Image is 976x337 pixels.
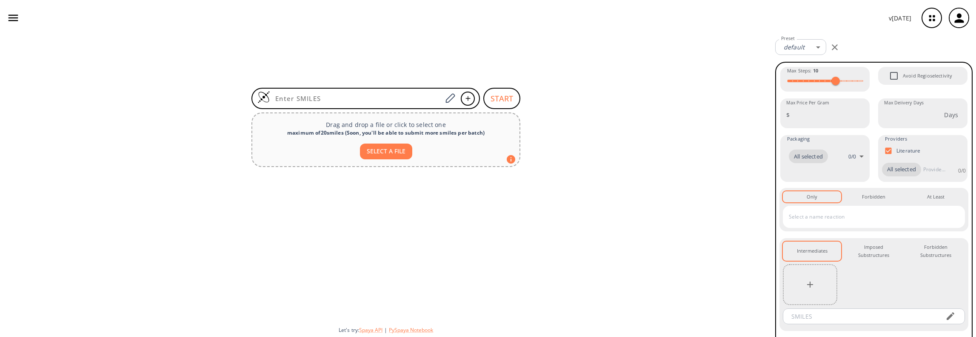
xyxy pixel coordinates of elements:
div: maximum of 20 smiles ( Soon, you'll be able to submit more smiles per batch ) [259,129,513,137]
span: Max Steps : [787,67,818,75]
label: Max Delivery Days [884,100,924,106]
div: Imposed Substructures [851,243,896,259]
label: Preset [781,35,795,42]
p: Literature [896,147,921,154]
span: Avoid Regioselectivity [885,67,903,85]
input: Enter SMILES [270,94,442,103]
span: Providers [885,135,907,143]
span: Avoid Regioselectivity [903,72,952,80]
span: All selected [789,153,828,161]
div: Let's try: [339,326,768,334]
p: $ [786,110,790,119]
strong: 10 [813,67,818,74]
div: Forbidden Substructures [913,243,958,259]
button: Spaya API [359,326,382,334]
p: 0 / 0 [848,153,856,160]
p: Drag and drop a file or click to select one [259,120,513,129]
p: 0 / 0 [958,167,966,174]
input: Select a name reaction [787,210,948,224]
button: At Least [907,191,965,202]
button: Only [783,191,841,202]
span: All selected [882,165,921,174]
button: SELECT A FILE [360,144,412,159]
button: Forbidden [845,191,903,202]
button: PySpaya Notebook [389,326,433,334]
div: Intermediates [797,247,828,255]
input: SMILES [785,308,939,324]
span: | [382,326,389,334]
div: Forbidden [862,193,885,201]
button: Forbidden Substructures [907,242,965,261]
em: default [784,43,805,51]
p: v [DATE] [889,14,911,23]
span: Packaging [787,135,810,143]
div: At Least [927,193,945,201]
p: Days [944,110,958,119]
div: Only [807,193,817,201]
label: Max Price Per Gram [786,100,829,106]
input: Provider name [921,163,947,176]
img: Logo Spaya [257,91,270,104]
button: START [483,88,520,109]
button: Imposed Substructures [845,242,903,261]
button: Intermediates [783,242,841,261]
